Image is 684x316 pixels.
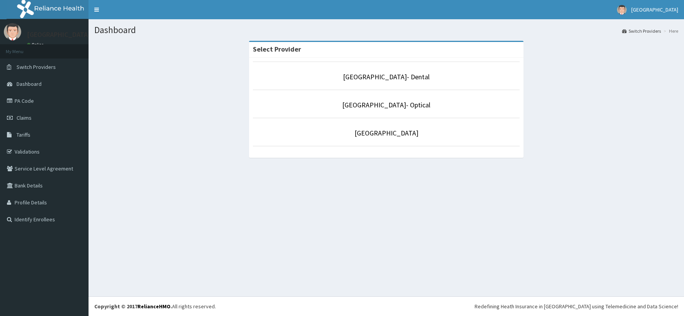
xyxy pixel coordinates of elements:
span: Tariffs [17,131,30,138]
span: [GEOGRAPHIC_DATA] [631,6,678,13]
img: User Image [4,23,21,40]
footer: All rights reserved. [89,296,684,316]
strong: Copyright © 2017 . [94,303,172,310]
a: RelianceHMO [137,303,171,310]
img: User Image [617,5,627,15]
span: Switch Providers [17,64,56,70]
span: Dashboard [17,80,42,87]
a: [GEOGRAPHIC_DATA] [355,129,418,137]
a: [GEOGRAPHIC_DATA]- Optical [342,100,430,109]
h1: Dashboard [94,25,678,35]
a: [GEOGRAPHIC_DATA]- Dental [343,72,430,81]
strong: Select Provider [253,45,301,54]
p: [GEOGRAPHIC_DATA] [27,31,90,38]
div: Redefining Heath Insurance in [GEOGRAPHIC_DATA] using Telemedicine and Data Science! [475,303,678,310]
span: Claims [17,114,32,121]
a: Online [27,42,45,47]
li: Here [662,28,678,34]
a: Switch Providers [622,28,661,34]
